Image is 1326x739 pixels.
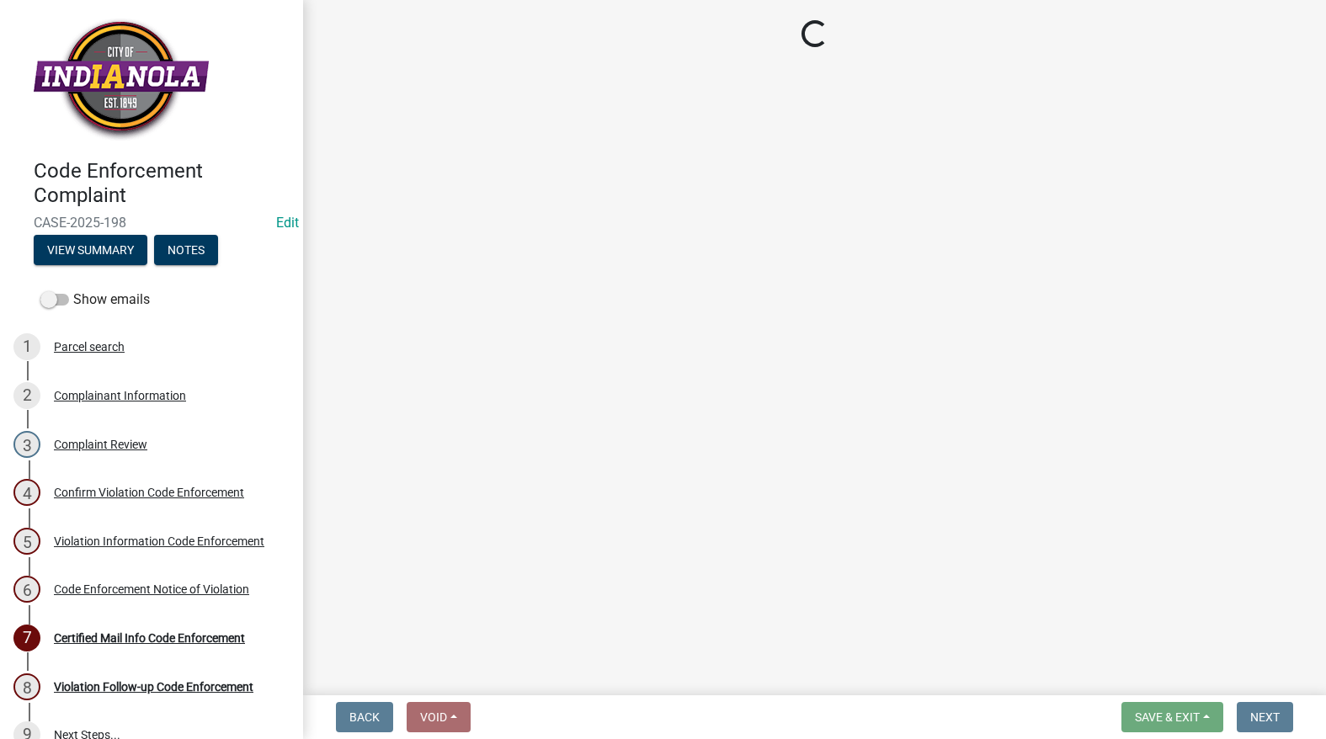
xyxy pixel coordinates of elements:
[1237,702,1293,732] button: Next
[34,159,290,208] h4: Code Enforcement Complaint
[349,710,380,724] span: Back
[407,702,471,732] button: Void
[54,341,125,353] div: Parcel search
[13,673,40,700] div: 8
[34,18,209,141] img: City of Indianola, Iowa
[54,535,264,547] div: Violation Information Code Enforcement
[276,215,299,231] wm-modal-confirm: Edit Application Number
[13,528,40,555] div: 5
[54,390,186,401] div: Complainant Information
[13,431,40,458] div: 3
[34,235,147,265] button: View Summary
[34,244,147,258] wm-modal-confirm: Summary
[13,625,40,651] div: 7
[336,702,393,732] button: Back
[54,439,147,450] div: Complaint Review
[54,583,249,595] div: Code Enforcement Notice of Violation
[54,681,253,693] div: Violation Follow-up Code Enforcement
[154,235,218,265] button: Notes
[54,486,244,498] div: Confirm Violation Code Enforcement
[40,290,150,310] label: Show emails
[420,710,447,724] span: Void
[1250,710,1280,724] span: Next
[276,215,299,231] a: Edit
[34,215,269,231] span: CASE-2025-198
[13,479,40,506] div: 4
[13,333,40,360] div: 1
[54,632,245,644] div: Certified Mail Info Code Enforcement
[13,576,40,603] div: 6
[1121,702,1223,732] button: Save & Exit
[13,382,40,409] div: 2
[1135,710,1200,724] span: Save & Exit
[154,244,218,258] wm-modal-confirm: Notes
